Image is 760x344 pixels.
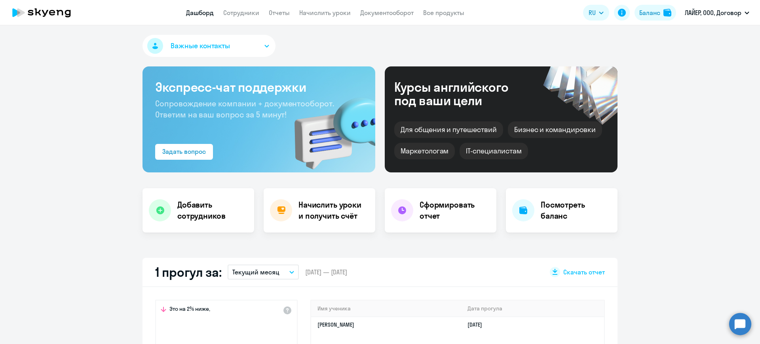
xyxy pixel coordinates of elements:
[681,3,753,22] button: ЛАЙЕР, ООО, Договор
[508,121,602,138] div: Бизнес и командировки
[232,267,279,277] p: Текущий месяц
[142,35,275,57] button: Важные контакты
[283,83,375,172] img: bg-img
[467,321,488,328] a: [DATE]
[155,264,221,280] h2: 1 прогул за:
[228,265,299,280] button: Текущий месяц
[223,9,259,17] a: Сотрудники
[155,79,363,95] h3: Экспресс-чат поддержки
[541,199,611,221] h4: Посмотреть баланс
[663,9,671,17] img: balance
[169,305,210,315] span: Это на 2% ниже,
[460,143,528,159] div: IT-специалистам
[563,268,605,276] span: Скачать отчет
[461,301,604,317] th: Дата прогула
[177,199,248,221] h4: Добавить сотрудников
[299,9,351,17] a: Начислить уроки
[155,98,334,119] span: Сопровождение компании + документооборот. Ответим на ваш вопрос за 5 минут!
[394,143,455,159] div: Маркетологам
[298,199,367,221] h4: Начислить уроки и получить счёт
[311,301,461,317] th: Имя ученика
[394,80,530,107] div: Курсы английского под ваши цели
[155,144,213,160] button: Задать вопрос
[269,9,290,17] a: Отчеты
[635,5,676,21] button: Балансbalance
[583,5,609,21] button: RU
[420,199,490,221] h4: Сформировать отчет
[317,321,354,328] a: [PERSON_NAME]
[685,8,741,17] p: ЛАЙЕР, ООО, Договор
[394,121,503,138] div: Для общения и путешествий
[360,9,414,17] a: Документооборот
[305,268,347,276] span: [DATE] — [DATE]
[171,41,230,51] span: Важные контакты
[639,8,660,17] div: Баланс
[423,9,464,17] a: Все продукты
[589,8,596,17] span: RU
[186,9,214,17] a: Дашборд
[162,147,206,156] div: Задать вопрос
